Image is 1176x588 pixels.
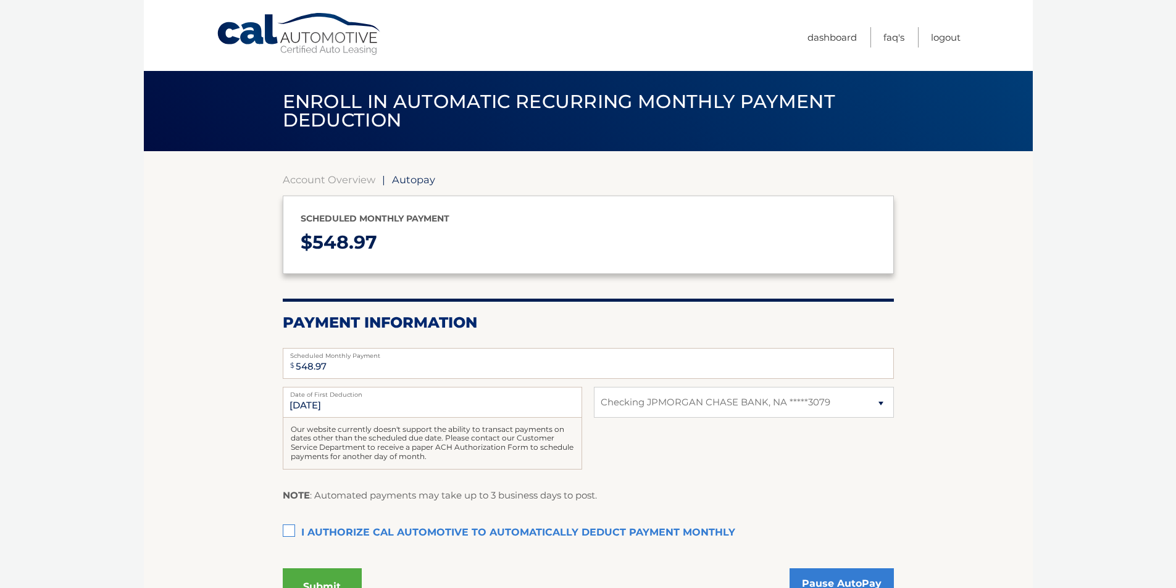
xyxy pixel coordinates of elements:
[392,173,435,186] span: Autopay
[286,352,298,379] span: $
[283,521,894,545] label: I authorize cal automotive to automatically deduct payment monthly
[283,387,582,418] input: Payment Date
[283,348,894,358] label: Scheduled Monthly Payment
[283,487,597,503] p: : Automated payments may take up to 3 business days to post.
[283,173,375,186] a: Account Overview
[807,27,857,48] a: Dashboard
[216,12,383,56] a: Cal Automotive
[301,211,876,226] p: Scheduled monthly payment
[283,348,894,379] input: Payment Amount
[301,226,876,259] p: $
[883,27,904,48] a: FAQ's
[283,90,835,131] span: Enroll in automatic recurring monthly payment deduction
[312,231,377,254] span: 548.97
[382,173,385,186] span: |
[283,489,310,501] strong: NOTE
[283,418,582,470] div: Our website currently doesn't support the ability to transact payments on dates other than the sc...
[931,27,961,48] a: Logout
[283,387,582,397] label: Date of First Deduction
[283,313,894,332] h2: Payment Information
